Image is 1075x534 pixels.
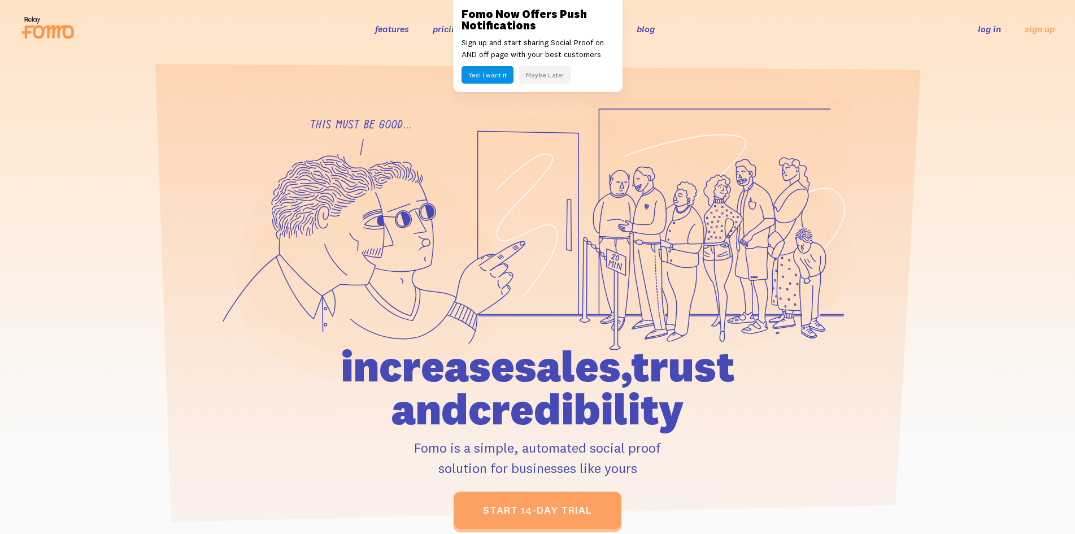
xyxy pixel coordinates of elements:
button: Maybe Later [519,66,571,84]
a: log in [978,23,1001,34]
p: Sign up and start sharing Social Proof on AND off page with your best customers [462,37,614,60]
a: blog [637,23,655,34]
a: features [375,23,409,34]
h1: increase sales, trust and credibility [276,345,799,431]
p: Fomo is a simple, automated social proof solution for businesses like yours [276,437,799,478]
a: start 14-day trial [454,492,621,529]
a: sign up [1025,23,1055,35]
a: pricing [433,23,462,34]
h3: Fomo Now Offers Push Notifications [462,8,614,31]
button: Yes! I want it [462,66,513,84]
